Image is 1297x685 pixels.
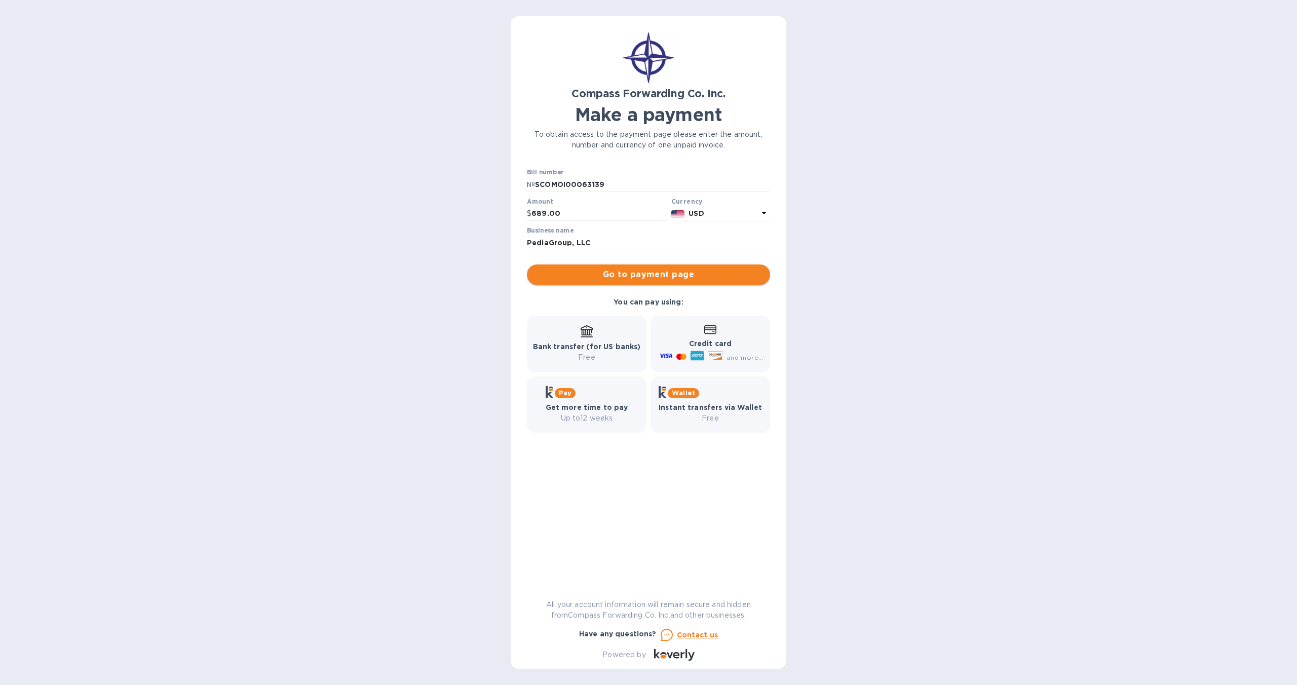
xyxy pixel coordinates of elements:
label: Amount [527,199,553,205]
input: Enter business name [527,235,770,250]
b: Have any questions? [579,630,657,638]
p: To obtain access to the payment page please enter the amount, number and currency of one unpaid i... [527,129,770,150]
b: Instant transfers via Wallet [659,403,762,411]
input: 0.00 [531,206,667,221]
b: Currency [671,198,703,205]
img: USD [671,210,685,217]
b: Get more time to pay [546,403,628,411]
button: Go to payment page [527,264,770,285]
b: Compass Forwarding Co. Inc. [571,87,726,100]
b: Credit card [689,339,732,348]
span: and more... [727,354,764,361]
b: USD [689,209,704,217]
p: Free [533,352,641,363]
label: Business name [527,228,574,234]
u: Contact us [677,631,718,639]
h1: Make a payment [527,104,770,125]
p: $ [527,208,531,219]
p: Up to 12 weeks [546,413,628,424]
b: Pay [559,389,571,397]
p: Powered by [602,650,645,660]
b: Wallet [672,389,695,397]
p: № [527,179,535,190]
span: Go to payment page [535,269,762,281]
p: Free [659,413,762,424]
b: Bank transfer (for US banks) [533,342,641,351]
input: Enter bill number [535,177,770,192]
label: Bill number [527,170,563,176]
p: All your account information will remain secure and hidden from Compass Forwarding Co. Inc. and o... [527,599,770,621]
b: You can pay using: [614,298,683,306]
